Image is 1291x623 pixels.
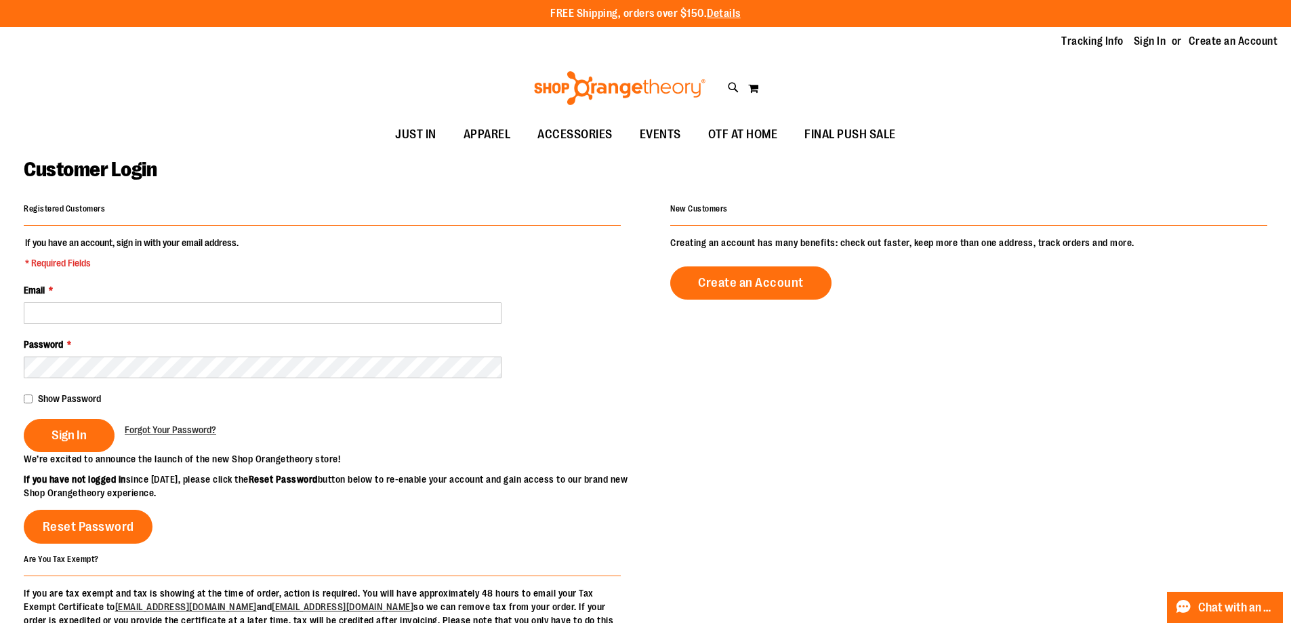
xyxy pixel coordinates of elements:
[52,428,87,443] span: Sign In
[698,275,804,290] span: Create an Account
[24,285,45,296] span: Email
[640,119,681,150] span: EVENTS
[791,119,909,150] a: FINAL PUSH SALE
[24,236,240,270] legend: If you have an account, sign in with your email address.
[1189,34,1278,49] a: Create an Account
[395,119,436,150] span: JUST IN
[1167,592,1284,623] button: Chat with an Expert
[25,256,239,270] span: * Required Fields
[24,419,115,452] button: Sign In
[38,393,101,404] span: Show Password
[670,236,1267,249] p: Creating an account has many benefits: check out faster, keep more than one address, track orders...
[550,6,741,22] p: FREE Shipping, orders over $150.
[125,424,216,435] span: Forgot Your Password?
[708,119,778,150] span: OTF AT HOME
[450,119,525,150] a: APPAREL
[537,119,613,150] span: ACCESSORIES
[24,452,646,466] p: We’re excited to announce the launch of the new Shop Orangetheory store!
[626,119,695,150] a: EVENTS
[249,474,318,485] strong: Reset Password
[382,119,450,150] a: JUST IN
[24,473,646,500] p: since [DATE], please click the button below to re-enable your account and gain access to our bran...
[24,510,152,544] a: Reset Password
[532,71,708,105] img: Shop Orangetheory
[670,266,832,300] a: Create an Account
[804,119,896,150] span: FINAL PUSH SALE
[1061,34,1124,49] a: Tracking Info
[24,204,105,214] strong: Registered Customers
[24,554,99,563] strong: Are You Tax Exempt?
[1134,34,1166,49] a: Sign In
[24,474,126,485] strong: If you have not logged in
[115,601,257,612] a: [EMAIL_ADDRESS][DOMAIN_NAME]
[695,119,792,150] a: OTF AT HOME
[464,119,511,150] span: APPAREL
[24,339,63,350] span: Password
[524,119,626,150] a: ACCESSORIES
[43,519,134,534] span: Reset Password
[125,423,216,437] a: Forgot Your Password?
[707,7,741,20] a: Details
[1198,601,1275,614] span: Chat with an Expert
[24,158,157,181] span: Customer Login
[272,601,413,612] a: [EMAIL_ADDRESS][DOMAIN_NAME]
[670,204,728,214] strong: New Customers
